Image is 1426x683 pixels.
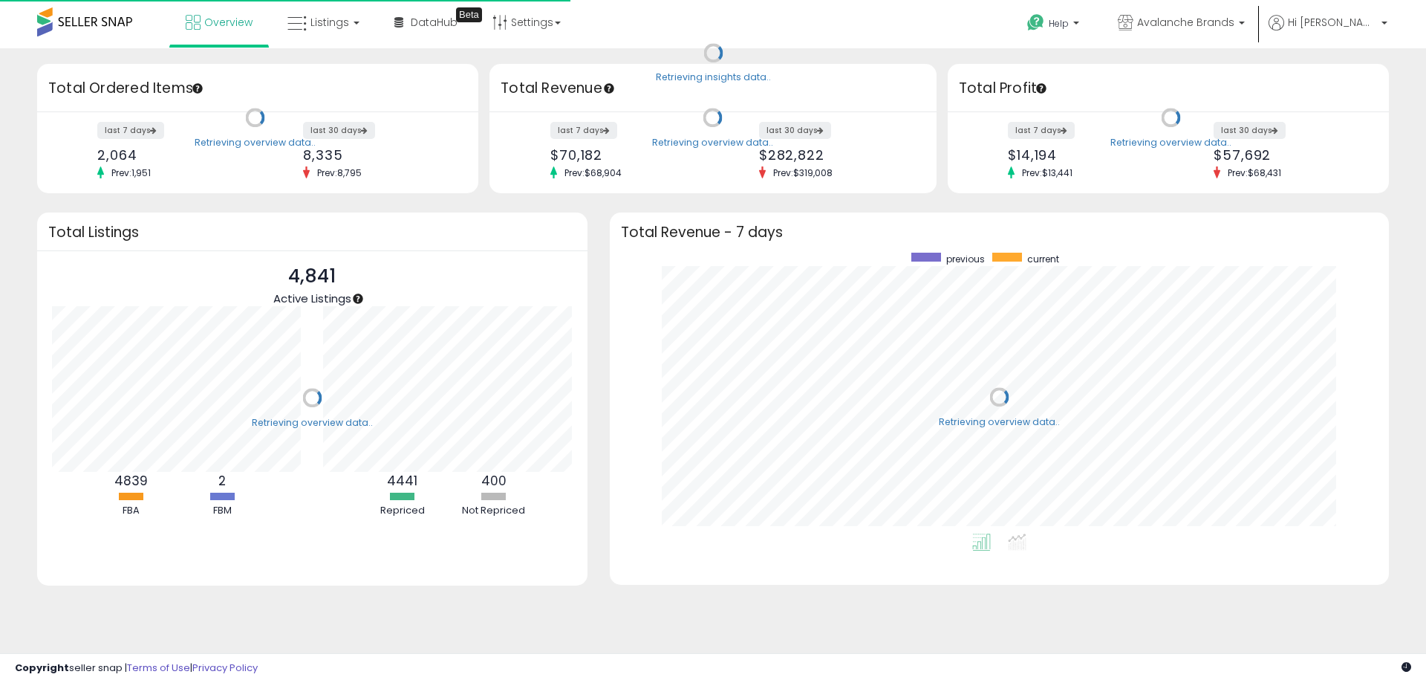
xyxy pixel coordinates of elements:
div: Retrieving overview data.. [1110,136,1231,149]
div: Retrieving overview data.. [195,136,316,149]
a: Privacy Policy [192,661,258,675]
a: Help [1015,2,1094,48]
div: Retrieving overview data.. [652,136,773,149]
a: Terms of Use [127,661,190,675]
span: Listings [310,15,349,30]
div: Tooltip anchor [456,7,482,22]
strong: Copyright [15,661,69,675]
div: Retrieving overview data.. [252,416,373,430]
span: Avalanche Brands [1137,15,1234,30]
i: Get Help [1026,13,1045,32]
a: Hi [PERSON_NAME] [1269,15,1387,48]
div: Retrieving overview data.. [939,415,1060,429]
span: Overview [204,15,253,30]
div: seller snap | | [15,661,258,676]
span: Help [1049,17,1069,30]
span: Hi [PERSON_NAME] [1288,15,1377,30]
span: DataHub [411,15,458,30]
